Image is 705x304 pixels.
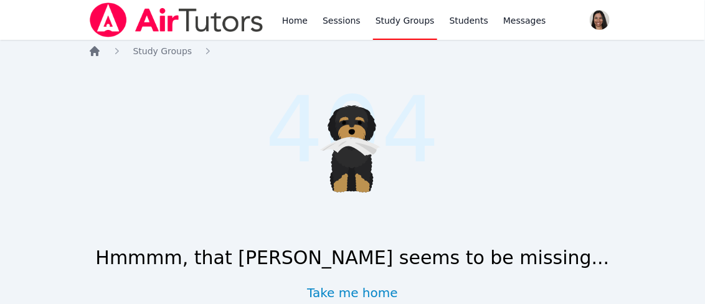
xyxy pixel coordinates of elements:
span: Messages [503,14,546,27]
h1: Hmmmm, that [PERSON_NAME] seems to be missing... [95,247,609,269]
a: Take me home [307,284,398,302]
nav: Breadcrumb [88,45,617,57]
a: Study Groups [133,45,192,57]
img: Air Tutors [88,2,265,37]
span: Study Groups [133,46,192,56]
span: 404 [265,62,439,199]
